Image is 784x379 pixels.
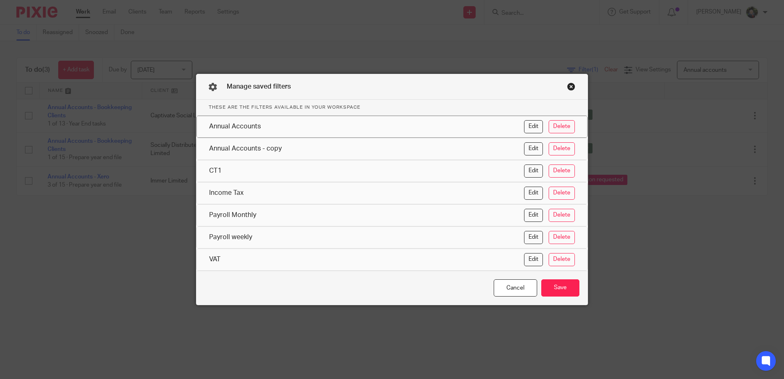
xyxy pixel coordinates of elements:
[524,209,543,222] button: Edit
[549,209,575,222] button: Delete
[541,279,579,297] button: Save
[524,120,543,133] button: Edit
[524,231,543,244] button: Edit
[209,187,524,200] div: Income Tax
[524,253,543,266] button: Edit
[549,164,575,178] button: Delete
[227,83,291,90] span: Manage saved filters
[549,253,575,266] button: Delete
[209,120,524,133] div: Annual Accounts
[524,142,543,155] button: Edit
[494,279,537,297] div: Close this dialog window
[209,142,524,155] div: Annual Accounts - copy
[549,120,575,133] button: Delete
[209,209,524,222] div: Payroll Monthly
[549,142,575,155] button: Delete
[524,164,543,178] button: Edit
[196,100,588,115] p: These are the filters available in your workspace
[524,187,543,200] button: Edit
[209,231,524,244] div: Payroll weekly
[209,253,524,266] div: VAT
[549,231,575,244] button: Delete
[209,164,524,178] div: CT1
[549,187,575,200] button: Delete
[567,82,575,91] div: Close this dialog window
